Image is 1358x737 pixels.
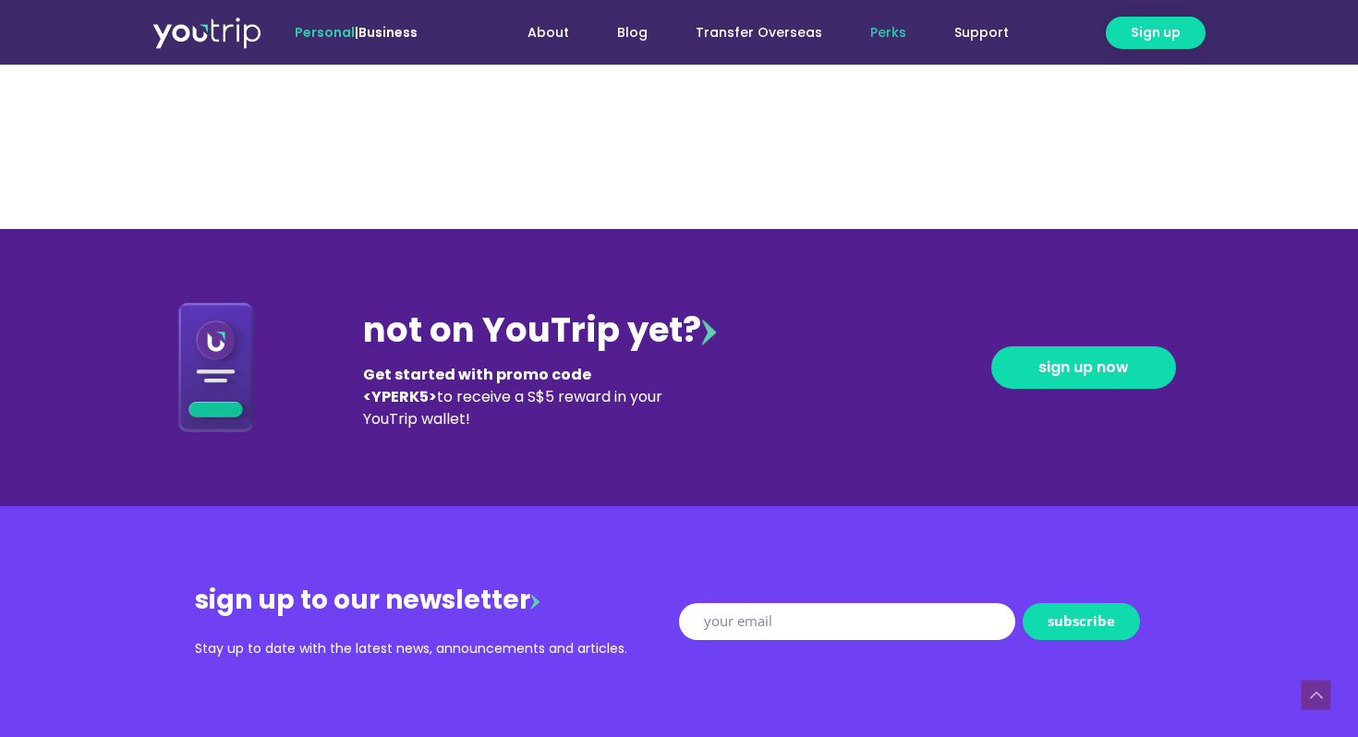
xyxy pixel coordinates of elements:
[991,346,1176,389] a: sign up now
[358,23,418,42] a: Business
[295,23,355,42] span: Personal
[846,16,930,50] a: Perks
[363,305,716,356] div: not on YouTrip yet?
[679,603,1163,647] form: New Form
[593,16,672,50] a: Blog
[363,364,591,407] b: Get started with promo code <YPERK5>
[930,16,1033,50] a: Support
[1038,360,1129,375] span: sign up now
[672,16,846,50] a: Transfer Overseas
[195,582,679,619] div: sign up to our newsletter
[363,364,675,430] div: to receive a S$5 reward in your YouTrip wallet!
[1131,23,1181,42] span: Sign up
[178,302,254,432] img: Download App
[1023,603,1140,640] button: subscribe
[1106,17,1206,49] a: Sign up
[503,16,593,50] a: About
[1048,614,1115,628] span: subscribe
[195,637,679,660] div: Stay up to date with the latest news, announcements and articles.
[679,603,1015,640] input: your email
[467,16,1033,50] nav: Menu
[295,23,418,42] span: |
